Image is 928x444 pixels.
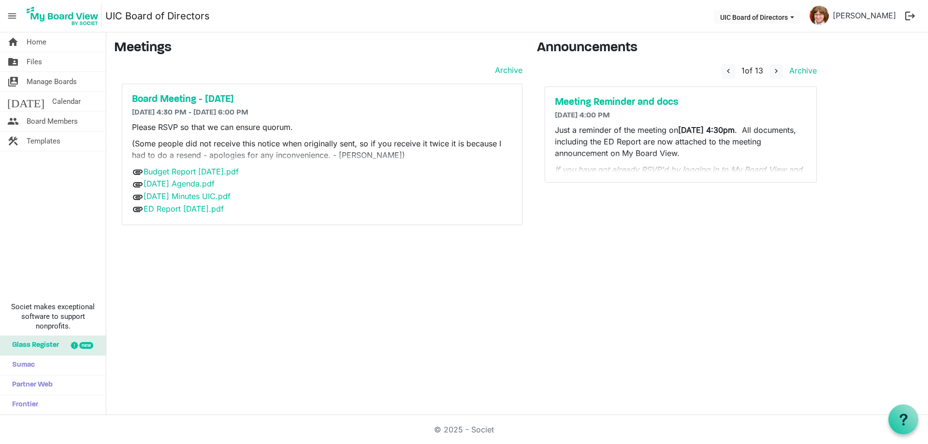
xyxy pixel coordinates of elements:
p: Please RSVP so that we can ensure quorum. [132,121,512,133]
h6: [DATE] 4:30 PM - [DATE] 6:00 PM [132,108,512,117]
span: attachment [132,203,144,215]
span: Templates [27,131,60,151]
span: navigate_next [772,67,781,75]
span: Files [27,52,42,72]
a: UIC Board of Directors [105,6,210,26]
span: switch_account [7,72,19,91]
span: Frontier [7,395,38,415]
p: (Some people did not receive this notice when originally sent, so if you receive it twice it is b... [132,138,512,161]
span: Sumac [7,356,35,375]
span: Manage Boards [27,72,77,91]
span: [DATE] [7,92,44,111]
h3: Meetings [114,40,522,57]
button: navigate_before [722,64,735,79]
span: attachment [132,191,144,203]
em: If you have not already RSVP'd by logging in to My Board View and accessing the meeting post, ple... [555,165,802,186]
span: [DATE] 4:00 PM [555,112,610,119]
a: Archive [785,66,817,75]
span: construction [7,131,19,151]
span: home [7,32,19,52]
span: 1 [741,66,745,75]
a: [DATE] Agenda.pdf [144,179,215,188]
span: people [7,112,19,131]
a: [DATE] Minutes UIC.pdf [144,191,231,201]
span: Calendar [52,92,81,111]
span: menu [3,7,21,25]
button: UIC Board of Directors dropdownbutton [714,10,800,24]
strong: [DATE] 4:30pm [678,125,735,135]
a: Budget Report [DATE].pdf [144,167,239,176]
button: navigate_next [769,64,783,79]
span: attachment [132,166,144,178]
span: of 13 [741,66,763,75]
span: Board Members [27,112,78,131]
img: p1qftgJycbxVGWKdiipI92IDckT9OK1SxqsfvihSW5wp1VtE0pSp-aBp14966FYjFm57Aj5tLvscSLmB73PjNg_thumb.png [810,6,829,25]
span: Glass Register [7,336,59,355]
span: folder_shared [7,52,19,72]
button: logout [900,6,920,26]
a: Archive [491,64,522,76]
p: Thank you! [555,164,807,199]
span: Partner Web [7,375,53,395]
img: My Board View Logo [24,4,101,28]
p: Just a reminder of the meeting on . All documents, including the ED Report are now attached to th... [555,124,807,159]
a: [PERSON_NAME] [829,6,900,25]
a: © 2025 - Societ [434,425,494,434]
a: ED Report [DATE].pdf [144,204,224,214]
div: new [79,342,93,349]
a: Board Meeting - [DATE] [132,94,512,105]
h3: Announcements [537,40,825,57]
span: Societ makes exceptional software to support nonprofits. [4,302,101,331]
a: My Board View Logo [24,4,105,28]
span: Home [27,32,46,52]
a: Meeting Reminder and docs [555,97,807,108]
span: navigate_before [724,67,733,75]
span: attachment [132,179,144,190]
